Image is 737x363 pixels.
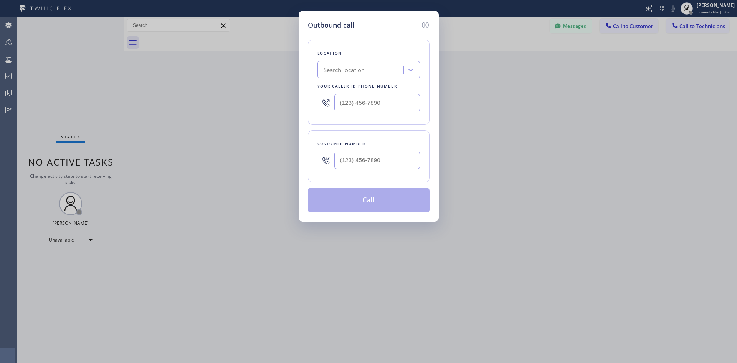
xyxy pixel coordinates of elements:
[317,140,420,148] div: Customer number
[324,66,365,75] div: Search location
[317,49,420,57] div: Location
[308,20,354,30] h5: Outbound call
[334,152,420,169] input: (123) 456-7890
[317,82,420,90] div: Your caller id phone number
[334,94,420,111] input: (123) 456-7890
[308,188,430,212] button: Call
